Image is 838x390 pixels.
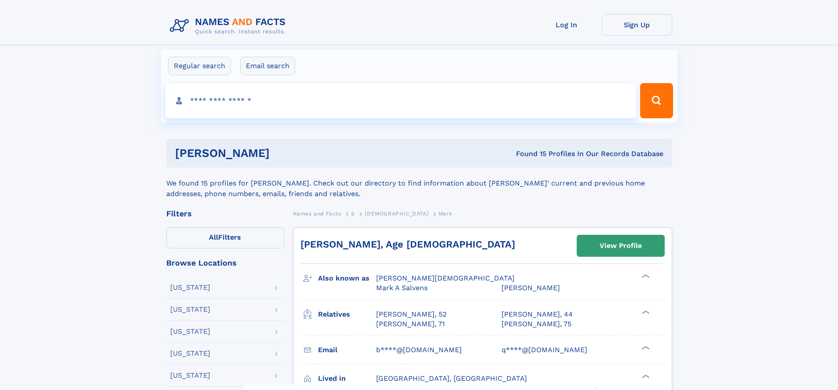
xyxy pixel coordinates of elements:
[209,233,218,241] span: All
[640,345,650,350] div: ❯
[165,83,637,118] input: search input
[166,14,293,38] img: Logo Names and Facts
[318,371,376,386] h3: Lived in
[640,373,650,379] div: ❯
[170,306,210,313] div: [US_STATE]
[602,14,672,36] a: Sign Up
[170,350,210,357] div: [US_STATE]
[365,208,428,219] a: [DEMOGRAPHIC_DATA]
[376,374,527,383] span: [GEOGRAPHIC_DATA], [GEOGRAPHIC_DATA]
[318,343,376,357] h3: Email
[318,307,376,322] h3: Relatives
[501,319,571,329] a: [PERSON_NAME], 75
[240,57,295,75] label: Email search
[168,57,231,75] label: Regular search
[318,271,376,286] h3: Also known as
[166,168,672,199] div: We found 15 profiles for [PERSON_NAME]. Check out our directory to find information about [PERSON...
[351,208,355,219] a: S
[640,273,650,279] div: ❯
[640,83,673,118] button: Search Button
[166,210,284,218] div: Filters
[351,211,355,217] span: S
[600,236,642,256] div: View Profile
[640,309,650,315] div: ❯
[393,149,663,159] div: Found 15 Profiles In Our Records Database
[365,211,428,217] span: [DEMOGRAPHIC_DATA]
[170,328,210,335] div: [US_STATE]
[376,319,445,329] a: [PERSON_NAME], 71
[166,227,284,248] label: Filters
[501,284,560,292] span: [PERSON_NAME]
[293,208,341,219] a: Names and Facts
[531,14,602,36] a: Log In
[300,239,515,250] a: [PERSON_NAME], Age [DEMOGRAPHIC_DATA]
[170,372,210,379] div: [US_STATE]
[439,211,452,217] span: Mark
[577,235,664,256] a: View Profile
[166,259,284,267] div: Browse Locations
[501,310,573,319] a: [PERSON_NAME], 44
[376,274,515,282] span: [PERSON_NAME][DEMOGRAPHIC_DATA]
[175,148,393,159] h1: [PERSON_NAME]
[170,284,210,291] div: [US_STATE]
[376,310,446,319] a: [PERSON_NAME], 52
[376,284,428,292] span: Mark A Salvens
